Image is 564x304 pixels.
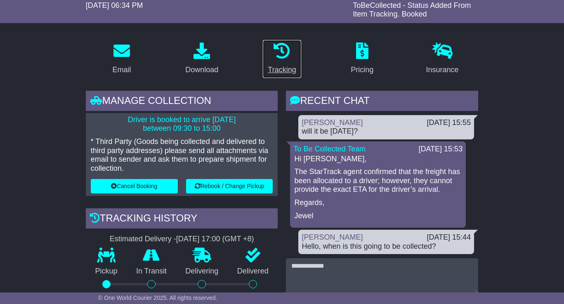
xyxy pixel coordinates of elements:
[294,155,462,164] p: Hi [PERSON_NAME],
[418,145,463,154] div: [DATE] 15:53
[351,64,373,75] div: Pricing
[302,118,363,127] a: [PERSON_NAME]
[176,267,228,276] p: Delivering
[286,91,478,113] div: RECENT CHAT
[427,233,471,242] div: [DATE] 15:44
[176,235,254,244] div: [DATE] 17:00 (GMT +8)
[91,137,273,173] p: * Third Party (Goods being collected and delivered to third party addresses) please send all atta...
[426,64,458,75] div: Insurance
[294,167,462,194] p: The StarTrack agent confirmed that the freight has been allocated to a driver; however, they cann...
[186,179,273,193] button: Rebook / Change Pickup
[180,40,224,78] a: Download
[302,242,471,251] div: Hello, when is this going to be collected?
[86,1,143,9] span: [DATE] 06:34 PM
[302,233,363,241] a: [PERSON_NAME]
[112,64,131,75] div: Email
[91,179,178,193] button: Cancel Booking
[294,198,462,207] p: Regards,
[420,40,464,78] a: Insurance
[302,127,471,136] div: will it be [DATE]?
[86,208,278,231] div: Tracking history
[107,40,136,78] a: Email
[353,1,471,19] span: ToBeCollected - Status Added From Item Tracking. Booked
[86,91,278,113] div: Manage collection
[345,40,379,78] a: Pricing
[293,145,366,153] a: To Be Collected Team
[268,64,296,75] div: Tracking
[86,235,278,244] div: Estimated Delivery -
[262,40,301,78] a: Tracking
[98,295,217,301] span: © One World Courier 2025. All rights reserved.
[294,212,462,221] p: Jewel
[127,267,176,276] p: In Transit
[427,118,471,127] div: [DATE] 15:55
[86,267,127,276] p: Pickup
[185,64,218,75] div: Download
[91,115,273,133] p: Driver is booked to arrive [DATE] between 09:30 to 15:00
[228,267,278,276] p: Delivered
